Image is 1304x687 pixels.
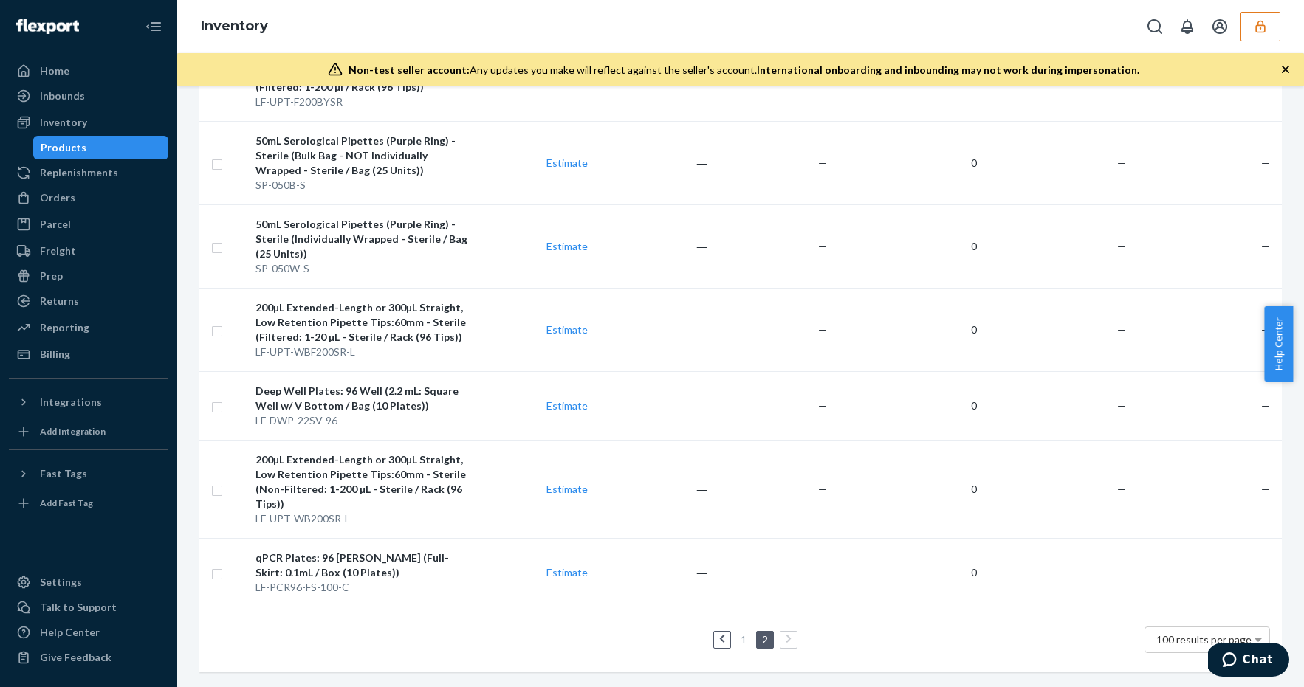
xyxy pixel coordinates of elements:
[40,165,118,180] div: Replenishments
[255,413,468,428] div: LF-DWP-22SV-96
[349,63,1139,77] div: Any updates you make will reflect against the seller's account.
[40,575,82,590] div: Settings
[546,483,588,495] a: Estimate
[9,316,168,339] a: Reporting
[594,204,713,288] td: ―
[1261,566,1270,579] span: —
[594,121,713,204] td: ―
[546,566,588,579] a: Estimate
[833,121,983,204] td: 0
[40,294,79,308] div: Returns
[818,483,827,495] span: —
[16,19,79,34] img: Flexport logo
[759,633,771,646] a: Page 2 is your current page
[9,491,168,515] a: Add Fast Tag
[40,115,87,130] div: Inventory
[1261,399,1270,412] span: —
[9,59,168,83] a: Home
[40,466,87,481] div: Fast Tags
[33,136,169,159] a: Products
[1264,306,1293,382] button: Help Center
[40,625,100,640] div: Help Center
[255,300,468,345] div: 200µL Extended-Length or 300µL Straight, Low Retention Pipette Tips:60mm - Sterile (Filtered: 1-2...
[1140,12,1170,41] button: Open Search Box
[9,570,168,594] a: Settings
[546,156,588,169] a: Estimate
[1173,12,1202,41] button: Open notifications
[9,646,168,669] button: Give Feedback
[40,347,70,362] div: Billing
[818,566,827,579] span: —
[40,497,93,509] div: Add Fast Tag
[9,161,168,184] a: Replenishments
[255,261,468,276] div: SP-050W-S
[9,342,168,366] a: Billing
[255,178,468,193] div: SP-050B-S
[40,244,76,258] div: Freight
[546,323,588,336] a: Estimate
[594,371,713,440] td: ―
[1117,323,1126,336] span: —
[9,186,168,210] a: Orders
[1205,12,1235,41] button: Open account menu
[9,595,168,619] button: Talk to Support
[1261,323,1270,336] span: —
[9,239,168,263] a: Freight
[594,288,713,371] td: ―
[833,440,983,538] td: 0
[1117,566,1126,579] span: —
[40,650,111,665] div: Give Feedback
[1117,483,1126,495] span: —
[546,399,588,412] a: Estimate
[833,538,983,607] td: 0
[189,5,280,48] ol: breadcrumbs
[40,217,71,232] div: Parcel
[833,288,983,371] td: 0
[255,550,468,580] div: qPCR Plates: 96 [PERSON_NAME] (Full-Skirt: 0.1mL / Box (10 Plates))
[1261,240,1270,252] span: —
[9,621,168,644] a: Help Center
[833,371,983,440] td: 0
[818,323,827,336] span: —
[201,18,268,34] a: Inventory
[9,213,168,236] a: Parcel
[40,395,102,410] div: Integrations
[1261,156,1270,169] span: —
[818,156,827,169] span: —
[818,240,827,252] span: —
[1261,483,1270,495] span: —
[833,204,983,288] td: 0
[546,240,588,252] a: Estimate
[40,190,75,205] div: Orders
[255,134,468,178] div: 50mL Serological Pipettes (Purple Ring) - Sterile (Bulk Bag - NOT Individually Wrapped - Sterile ...
[9,264,168,288] a: Prep
[40,63,69,78] div: Home
[255,452,468,511] div: 200µL Extended-Length or 300µL Straight, Low Retention Pipette Tips:60mm - Sterile (Non-Filtered:...
[594,538,713,607] td: ―
[40,600,117,615] div: Talk to Support
[9,390,168,414] button: Integrations
[1117,156,1126,169] span: —
[1156,633,1252,646] span: 100 results per page
[255,580,468,595] div: LF-PCR96-FS-100-C
[1117,399,1126,412] span: —
[255,384,468,413] div: Deep Well Plates: 96 Well (2.2 mL: Square Well w/ V Bottom / Bag (10 Plates))
[255,94,468,109] div: LF-UPT-F200BYSR
[9,462,168,486] button: Fast Tags
[9,289,168,313] a: Returns
[40,269,63,283] div: Prep
[349,63,470,76] span: Non-test seller account:
[41,140,86,155] div: Products
[738,633,749,646] a: Page 1
[594,440,713,538] td: ―
[757,63,1139,76] span: International onboarding and inbounding may not work during impersonation.
[139,12,168,41] button: Close Navigation
[1208,643,1289,680] iframe: Opens a widget where you can chat to one of our agents
[818,399,827,412] span: —
[1117,240,1126,252] span: —
[9,111,168,134] a: Inventory
[9,84,168,108] a: Inbounds
[255,345,468,359] div: LF-UPT-WBF200SR-L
